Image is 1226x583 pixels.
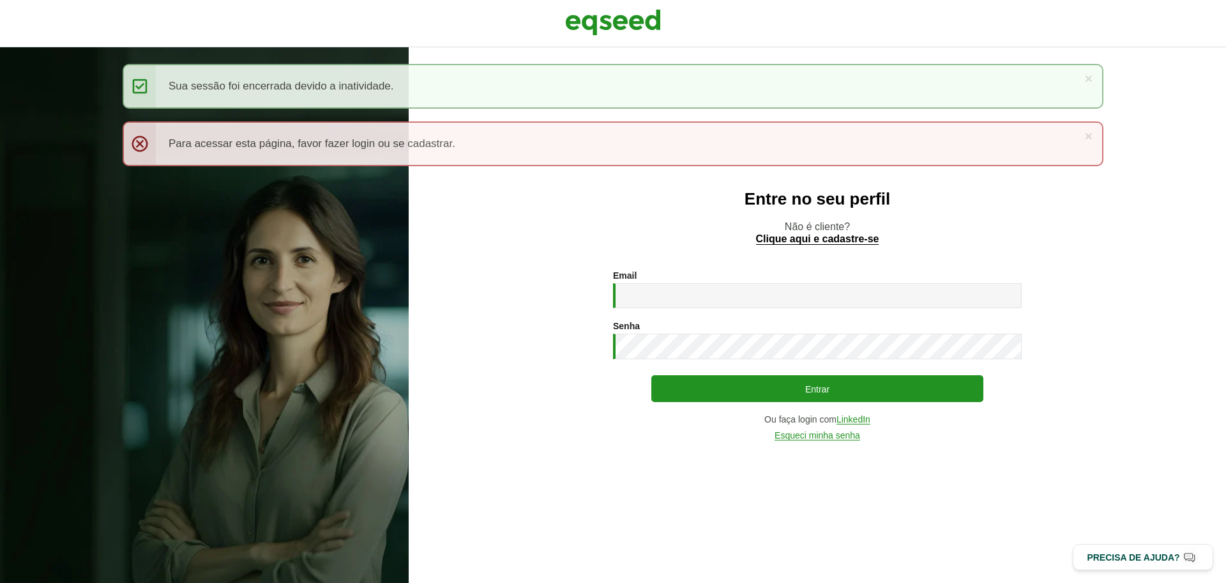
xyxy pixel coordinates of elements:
div: Sua sessão foi encerrada devido a inatividade. [123,64,1103,109]
img: EqSeed Logo [565,6,661,38]
a: Clique aqui e cadastre-se [756,234,879,245]
h2: Entre no seu perfil [434,190,1200,208]
label: Email [613,271,637,280]
a: LinkedIn [836,415,870,424]
p: Não é cliente? [434,221,1200,245]
div: Ou faça login com [613,415,1022,424]
a: × [1085,72,1093,85]
label: Senha [613,322,640,330]
button: Entrar [651,375,983,402]
a: Esqueci minha senha [775,431,860,440]
div: Para acessar esta página, favor fazer login ou se cadastrar. [123,121,1103,166]
a: × [1085,129,1093,143]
